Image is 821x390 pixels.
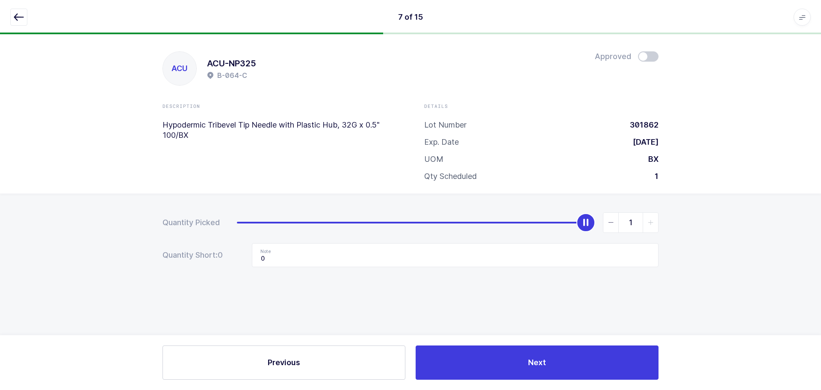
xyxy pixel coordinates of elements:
div: 7 of 15 [398,12,423,22]
span: Previous [268,357,300,368]
div: Exp. Date [424,137,459,147]
button: Next [416,345,659,380]
p: Hypodermic Tribevel Tip Needle with Plastic Hub, 32G x 0.5" 100/BX [162,120,397,140]
div: slider between 0 and 1 [237,212,659,233]
div: UOM [424,154,443,164]
input: Note [252,243,659,267]
span: Next [528,357,546,368]
div: Quantity Short: [162,250,235,260]
div: 1 [648,171,659,182]
div: Lot Number [424,120,467,130]
span: Approved [595,51,631,62]
div: 301862 [623,120,659,130]
h1: ACU-NP325 [207,57,256,70]
h2: B-064-C [217,70,247,80]
div: Description [162,103,397,110]
div: Details [424,103,659,110]
button: Previous [162,345,405,380]
div: ACU [163,52,196,85]
span: 0 [218,250,235,260]
div: BX [641,154,659,164]
div: Quantity Picked [162,217,220,228]
div: [DATE] [626,137,659,147]
div: Qty Scheduled [424,171,477,182]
